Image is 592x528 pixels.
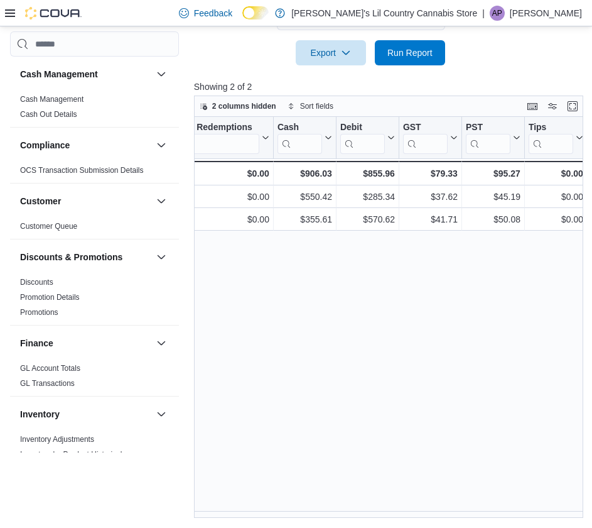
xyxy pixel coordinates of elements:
div: $79.33 [403,166,458,181]
p: [PERSON_NAME] [510,6,582,21]
a: Feedback [174,1,237,26]
div: Debit [340,122,385,154]
span: AP [492,6,502,21]
button: Export [296,40,366,65]
a: Promotions [20,308,58,317]
div: Loyalty Redemptions [163,122,259,154]
button: Customer [20,195,151,207]
button: Keyboard shortcuts [525,99,540,114]
button: 2 columns hidden [195,99,281,114]
button: Customer [154,194,169,209]
div: $570.62 [340,212,395,227]
div: $285.34 [340,189,395,204]
h3: Finance [20,337,53,349]
div: Tips [529,122,573,134]
a: GL Transactions [20,379,75,388]
span: GL Transactions [20,378,75,388]
div: Debit [340,122,385,134]
div: PST [466,122,510,154]
a: Cash Management [20,95,83,104]
div: Alexis Peters [490,6,505,21]
div: Tips [529,122,573,154]
p: Showing 2 of 2 [194,80,588,93]
div: $37.62 [403,189,458,204]
div: $41.71 [403,212,458,227]
div: Discounts & Promotions [10,275,179,325]
div: PST [466,122,510,134]
div: $855.96 [340,166,395,181]
img: Cova [25,7,82,19]
button: Debit [340,122,395,154]
h3: Compliance [20,139,70,151]
button: Inventory [20,408,151,421]
a: Inventory by Product Historical [20,450,122,459]
button: Tips [529,122,583,154]
button: Sort fields [283,99,338,114]
input: Dark Mode [242,6,269,19]
span: Export [303,40,358,65]
div: Cash [277,122,322,154]
div: GST [403,122,448,154]
span: 2 columns hidden [212,101,276,111]
button: Inventory [154,407,169,422]
div: Finance [10,361,179,396]
button: Finance [20,337,151,349]
a: Customer Queue [20,222,77,231]
div: Customer [10,219,179,239]
button: Cash Management [20,68,151,80]
span: Discounts [20,277,53,287]
div: Compliance [10,163,179,183]
div: Cash Management [10,92,179,127]
button: Cash Management [154,67,169,82]
a: Inventory Adjustments [20,435,94,444]
button: Finance [154,336,169,351]
button: Run Report [375,40,445,65]
div: Cash [277,122,322,134]
div: $906.03 [277,166,332,181]
span: Inventory by Product Historical [20,449,122,459]
button: Compliance [20,139,151,151]
span: GL Account Totals [20,363,80,373]
a: OCS Transaction Submission Details [20,166,144,175]
button: Compliance [154,138,169,153]
a: Cash Out Details [20,110,77,119]
button: Discounts & Promotions [20,251,151,263]
h3: Discounts & Promotions [20,251,122,263]
button: GST [403,122,458,154]
div: $0.00 [529,212,583,227]
span: Sort fields [300,101,333,111]
span: Customer Queue [20,221,77,231]
span: Feedback [194,7,232,19]
button: Display options [545,99,560,114]
span: Dark Mode [242,19,243,20]
div: $0.00 [529,166,583,181]
a: Discounts [20,278,53,287]
div: $95.27 [466,166,520,181]
div: $45.19 [466,189,520,204]
h3: Inventory [20,408,60,421]
button: PST [466,122,520,154]
button: Loyalty Redemptions [163,122,269,154]
span: Inventory Adjustments [20,434,94,444]
div: GST [403,122,448,134]
a: Promotion Details [20,293,80,302]
a: GL Account Totals [20,364,80,373]
div: Loyalty Redemptions [163,122,259,134]
span: OCS Transaction Submission Details [20,165,144,175]
div: $355.61 [277,212,332,227]
div: $0.00 [163,212,269,227]
span: Run Report [387,47,433,59]
div: $0.00 [163,166,269,181]
span: Cash Management [20,94,83,104]
button: Cash [277,122,332,154]
span: Promotion Details [20,292,80,302]
p: [PERSON_NAME]'s Lil Country Cannabis Store [291,6,477,21]
button: Enter fullscreen [565,99,580,114]
div: $50.08 [466,212,520,227]
p: | [482,6,485,21]
span: Promotions [20,307,58,317]
div: $0.00 [163,189,269,204]
h3: Customer [20,195,61,207]
div: $550.42 [277,189,332,204]
h3: Cash Management [20,68,98,80]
